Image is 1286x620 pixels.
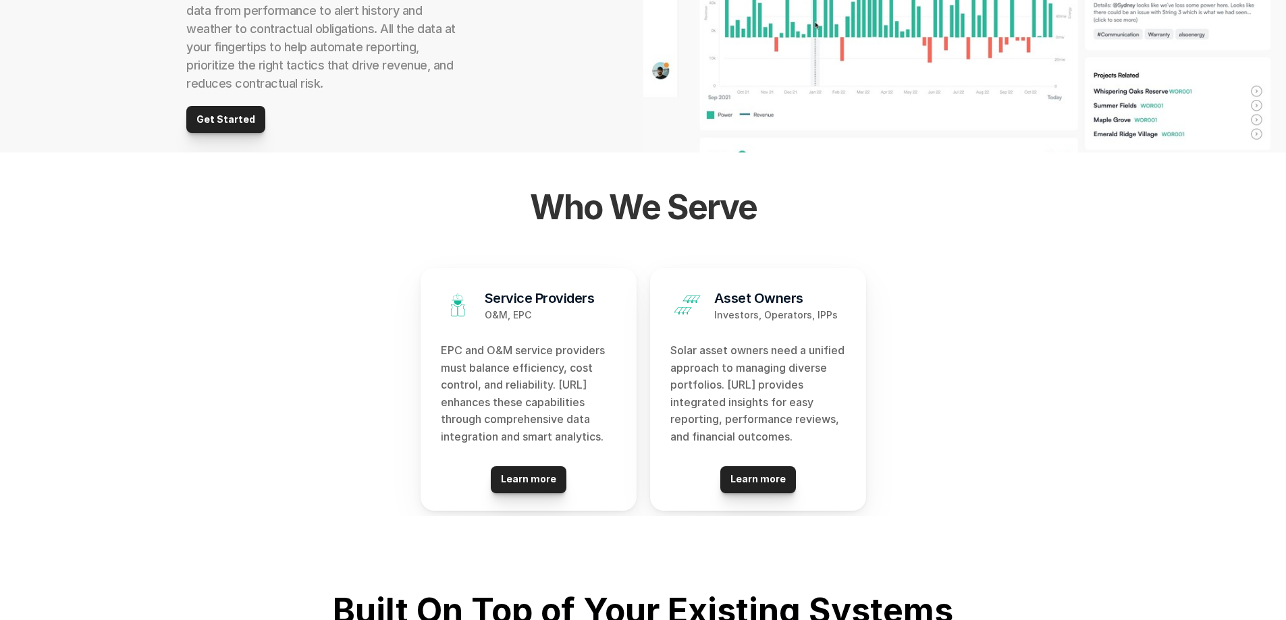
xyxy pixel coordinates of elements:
[196,114,255,125] p: Get Started
[485,308,531,322] p: O&M, EPC
[27,187,1259,227] h2: Who We Serve
[501,474,556,485] p: Learn more
[720,466,796,493] a: Learn more
[714,308,838,322] p: Investors, Operators, IPPs
[714,289,803,308] h3: Asset Owners
[730,474,786,485] p: Learn more
[670,342,846,446] p: Solar asset owners need a unified approach to managing diverse portfolios. [URL] provides integra...
[186,106,265,133] a: Get Started
[1218,555,1286,620] iframe: Chat Widget
[485,289,595,308] h3: Service Providers
[441,342,616,446] p: EPC and O&M service providers must balance efficiency, cost control, and reliability. [URL] enhan...
[491,466,566,493] a: Learn more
